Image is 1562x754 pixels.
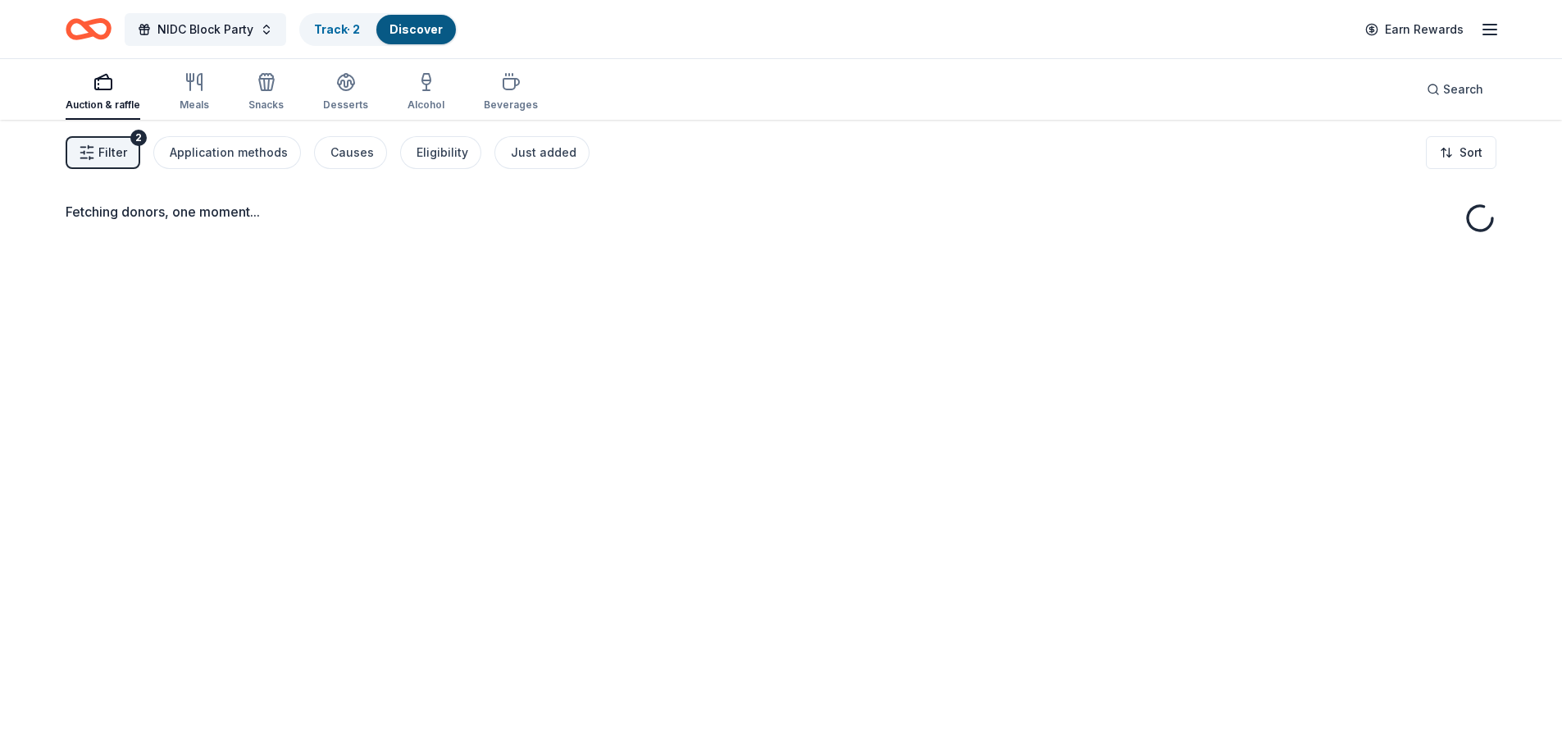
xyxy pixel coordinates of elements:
div: Snacks [248,98,284,112]
a: Home [66,10,112,48]
button: Causes [314,136,387,169]
div: Alcohol [408,98,444,112]
button: Beverages [484,66,538,120]
button: NIDC Block Party [125,13,286,46]
a: Track· 2 [314,22,360,36]
button: Track· 2Discover [299,13,458,46]
div: Auction & raffle [66,98,140,112]
button: Filter2 [66,136,140,169]
span: Sort [1460,143,1482,162]
div: Beverages [484,98,538,112]
a: Earn Rewards [1355,15,1473,44]
button: Sort [1426,136,1496,169]
div: Causes [330,143,374,162]
div: Desserts [323,98,368,112]
span: Search [1443,80,1483,99]
div: Application methods [170,143,288,162]
span: NIDC Block Party [157,20,253,39]
div: 2 [130,130,147,146]
div: Meals [180,98,209,112]
button: Just added [494,136,590,169]
button: Meals [180,66,209,120]
span: Filter [98,143,127,162]
button: Snacks [248,66,284,120]
div: Fetching donors, one moment... [66,202,1496,222]
a: Discover [389,22,443,36]
div: Eligibility [417,143,468,162]
button: Eligibility [400,136,481,169]
button: Application methods [153,136,301,169]
button: Auction & raffle [66,66,140,120]
div: Just added [511,143,576,162]
button: Desserts [323,66,368,120]
button: Alcohol [408,66,444,120]
button: Search [1414,73,1496,106]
